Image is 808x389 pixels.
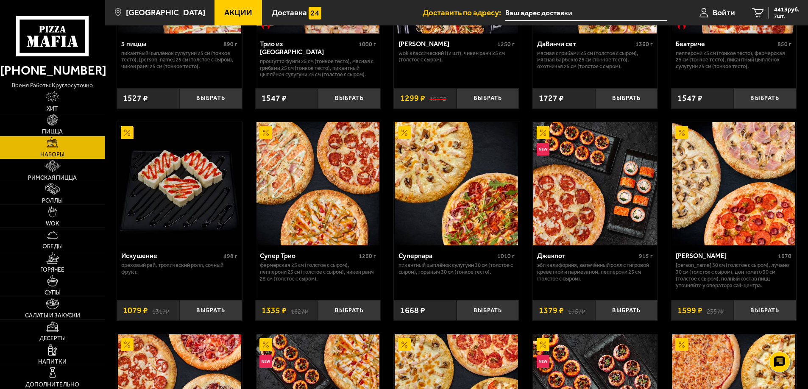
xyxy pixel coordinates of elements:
button: Выбрать [179,300,242,321]
span: 1379 ₽ [539,306,564,315]
span: Акции [224,8,252,17]
p: Пикантный цыплёнок сулугуни 25 см (тонкое тесто), [PERSON_NAME] 25 см (толстое с сыром), Чикен Ра... [121,50,237,70]
span: 498 г [223,253,237,260]
span: [GEOGRAPHIC_DATA] [126,8,205,17]
p: Пепперони 25 см (тонкое тесто), Фермерская 25 см (тонкое тесто), Пикантный цыплёнок сулугуни 25 с... [676,50,791,70]
span: Горячее [40,267,64,273]
span: 4413 руб. [774,7,800,13]
div: Трио из [GEOGRAPHIC_DATA] [260,40,356,56]
span: 1299 ₽ [400,94,425,103]
span: 890 г [223,41,237,48]
img: Акционный [675,338,688,351]
span: 1000 г [359,41,376,48]
img: Новинка [537,143,549,156]
s: 1317 ₽ [152,306,169,315]
div: [PERSON_NAME] [676,252,776,260]
img: Акционный [398,126,411,139]
img: Акционный [398,338,411,351]
p: [PERSON_NAME] 30 см (толстое с сыром), Лучано 30 см (толстое с сыром), Дон Томаго 30 см (толстое ... [676,262,791,289]
span: 1260 г [359,253,376,260]
span: 1360 г [635,41,653,48]
span: Дополнительно [25,382,79,388]
button: Выбрать [457,300,519,321]
div: Джекпот [537,252,637,260]
span: Пицца [42,129,63,135]
span: 1547 ₽ [677,94,702,103]
span: Наборы [40,152,64,158]
p: Эби Калифорния, Запечённый ролл с тигровой креветкой и пармезаном, Пепперони 25 см (толстое с сыр... [537,262,653,282]
span: 1527 ₽ [123,94,148,103]
span: Супы [45,290,61,296]
button: Выбрать [179,88,242,109]
a: АкционныйИскушение [117,122,242,245]
button: Выбрать [595,300,658,321]
div: 3 пиццы [121,40,221,48]
img: Акционный [121,338,134,351]
img: Акционный [259,126,272,139]
a: АкционныйСуперпара [394,122,519,245]
img: Акционный [121,126,134,139]
span: 1599 ₽ [677,306,702,315]
span: Роллы [42,198,63,204]
a: АкционныйНовинкаДжекпот [532,122,658,245]
img: Акционный [537,338,549,351]
img: Джекпот [533,122,657,245]
span: Обеды [42,244,63,250]
img: Акционный [259,338,272,351]
span: 7 шт. [774,14,800,19]
button: Выбрать [457,88,519,109]
p: Прошутто Фунги 25 см (тонкое тесто), Мясная с грибами 25 см (тонкое тесто), Пикантный цыплёнок су... [260,58,376,78]
s: 1757 ₽ [568,306,585,315]
span: Доставить по адресу: [423,8,505,17]
span: Доставка [272,8,307,17]
s: 1517 ₽ [429,94,446,103]
span: Хит [47,106,58,112]
img: Акционный [537,126,549,139]
p: Пикантный цыплёнок сулугуни 30 см (толстое с сыром), Горыныч 30 см (тонкое тесто). [398,262,514,275]
img: Супер Трио [256,122,380,245]
span: Десерты [39,336,66,342]
a: АкционныйСупер Трио [255,122,380,245]
img: Акционный [675,126,688,139]
p: Фермерская 25 см (толстое с сыром), Пепперони 25 см (толстое с сыром), Чикен Ранч 25 см (толстое ... [260,262,376,282]
p: Мясная с грибами 25 см (толстое с сыром), Мясная Барбекю 25 см (тонкое тесто), Охотничья 25 см (т... [537,50,653,70]
s: 2357 ₽ [707,306,724,315]
span: 1727 ₽ [539,94,564,103]
span: Войти [713,8,735,17]
div: [PERSON_NAME] [398,40,495,48]
div: Супер Трио [260,252,356,260]
span: 1010 г [497,253,515,260]
span: 1079 ₽ [123,306,148,315]
input: Ваш адрес доставки [505,5,667,21]
button: Выбрать [318,88,381,109]
span: 915 г [639,253,653,260]
p: Wok классический L (2 шт), Чикен Ранч 25 см (толстое с сыром). [398,50,514,64]
span: Напитки [38,359,67,365]
div: Суперпара [398,252,495,260]
span: 850 г [777,41,791,48]
button: Выбрать [318,300,381,321]
img: 15daf4d41897b9f0e9f617042186c801.svg [309,7,321,19]
p: Ореховый рай, Тропический ролл, Сочный фрукт. [121,262,237,275]
span: 1668 ₽ [400,306,425,315]
span: 1547 ₽ [262,94,287,103]
div: ДаВинчи сет [537,40,633,48]
span: 1335 ₽ [262,306,287,315]
img: Новинка [259,355,272,368]
a: АкционныйХет Трик [671,122,796,245]
img: Хет Трик [672,122,795,245]
button: Выбрать [734,88,797,109]
img: Искушение [118,122,241,245]
img: Суперпара [395,122,518,245]
button: Выбрать [734,300,797,321]
span: 1250 г [497,41,515,48]
span: Салаты и закуски [25,313,80,319]
s: 1627 ₽ [291,306,308,315]
span: 1670 [778,253,791,260]
span: WOK [46,221,59,227]
button: Выбрать [595,88,658,109]
img: Новинка [537,355,549,368]
div: Искушение [121,252,221,260]
span: Римская пицца [28,175,77,181]
div: Беатриче [676,40,775,48]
